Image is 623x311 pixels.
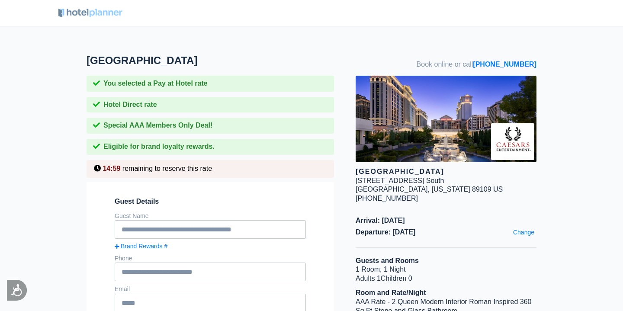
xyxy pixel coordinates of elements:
li: Adults 1 [356,274,536,283]
div: You selected a Pay at Hotel rate [87,76,334,92]
h1: [GEOGRAPHIC_DATA] [87,55,356,67]
b: Guests and Rooms [356,257,419,264]
div: Eligible for brand loyalty rewards. [87,139,334,155]
span: Book online or call [417,60,536,69]
a: Change [511,226,536,238]
a: [PHONE_NUMBER] [473,61,536,68]
span: Departure: [DATE] [356,228,536,237]
div: Hotel Direct rate [87,97,334,113]
span: remaining to reserve this rate [122,165,212,172]
a: Brand Rewards # [115,242,306,250]
span: Children 0 [381,275,412,282]
li: 1 Room, 1 Night [356,265,536,274]
label: Guest Name [115,212,149,219]
span: 14:59 [103,165,120,172]
span: US [493,186,503,193]
span: [GEOGRAPHIC_DATA], [356,186,430,193]
img: Brand logo for Caesars Palace [491,123,534,160]
label: Phone [115,255,132,262]
b: Room and Rate/Night [356,289,426,296]
div: Special AAA Members Only Deal! [87,118,334,134]
div: [STREET_ADDRESS] South [356,176,444,186]
span: Guest Details [115,197,306,206]
img: hotel image [356,76,536,162]
span: 89109 [472,186,491,193]
label: Email [115,285,130,292]
div: [GEOGRAPHIC_DATA] [356,167,536,176]
span: Arrival: [DATE] [356,216,536,225]
span: [US_STATE] [431,186,470,193]
div: [PHONE_NUMBER] [356,194,536,203]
